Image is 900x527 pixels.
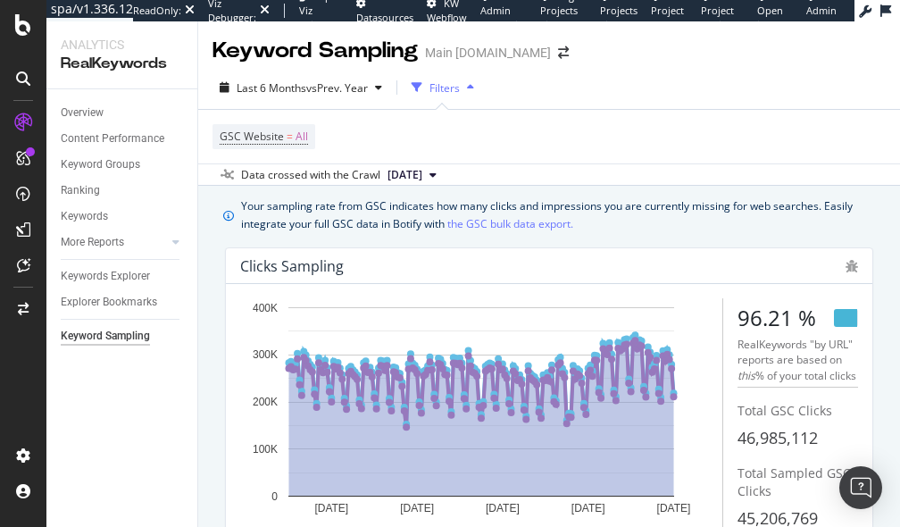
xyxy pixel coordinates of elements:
div: More Reports [61,233,124,252]
span: All [296,124,308,149]
text: 200K [253,396,278,408]
span: GSC Website [220,129,284,144]
div: Keyword Sampling [212,36,418,66]
text: [DATE] [571,502,605,514]
div: Explorer Bookmarks [61,293,157,312]
span: 46,985,112 [737,427,818,448]
div: Keyword Groups [61,155,140,174]
div: Overview [61,104,104,122]
div: Main [DOMAIN_NAME] [425,44,551,62]
span: Admin Page [806,4,837,31]
span: Project Page [651,4,684,31]
div: 96.21 % [737,303,816,333]
div: bug [846,260,858,272]
div: Analytics [61,36,183,54]
span: Admin Crawl List [480,4,526,31]
text: [DATE] [314,502,348,514]
span: Total Sampled GSC Clicks [737,464,851,499]
text: [DATE] [400,502,434,514]
span: Total GSC Clicks [737,402,832,419]
span: Last 6 Months [237,80,306,96]
button: [DATE] [380,164,444,186]
span: vs Prev. Year [306,80,368,96]
a: Keyword Sampling [61,327,185,346]
text: [DATE] [486,502,520,514]
span: Open in dev [757,4,786,31]
div: Keyword Sampling [61,327,150,346]
a: Keywords [61,207,185,226]
div: Open Intercom Messenger [839,466,882,509]
span: Project Settings [701,4,737,31]
text: [DATE] [657,502,691,514]
a: Ranking [61,181,185,200]
text: 100K [253,443,278,456]
span: = [287,129,293,144]
i: this [737,368,755,383]
div: Content Performance [61,130,164,148]
div: ReadOnly: [133,4,181,18]
text: 300K [253,349,278,362]
span: Datasources [356,11,413,24]
button: Filters [404,73,481,102]
div: RealKeywords [61,54,183,74]
a: Overview [61,104,185,122]
div: Ranking [61,181,100,200]
div: info banner [223,198,875,233]
div: Data crossed with the Crawl [241,167,380,183]
a: Content Performance [61,130,185,148]
span: Projects List [600,4,637,31]
a: Keyword Groups [61,155,185,174]
div: RealKeywords "by URL" reports are based on % of your total clicks [737,337,858,382]
div: Filters [429,80,460,96]
text: 400K [253,302,278,314]
div: Keywords Explorer [61,267,150,286]
div: Clicks Sampling [240,257,344,275]
span: 2025 Aug. 17th [387,167,422,183]
button: Last 6 MonthsvsPrev. Year [212,73,389,102]
a: Keywords Explorer [61,267,185,286]
div: Keywords [61,207,108,226]
a: More Reports [61,233,167,252]
text: 0 [271,490,278,503]
a: the GSC bulk data export. [447,214,573,233]
div: arrow-right-arrow-left [558,46,569,59]
a: Explorer Bookmarks [61,293,185,312]
div: Your sampling rate from GSC indicates how many clicks and impressions you are currently missing f... [241,198,868,233]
